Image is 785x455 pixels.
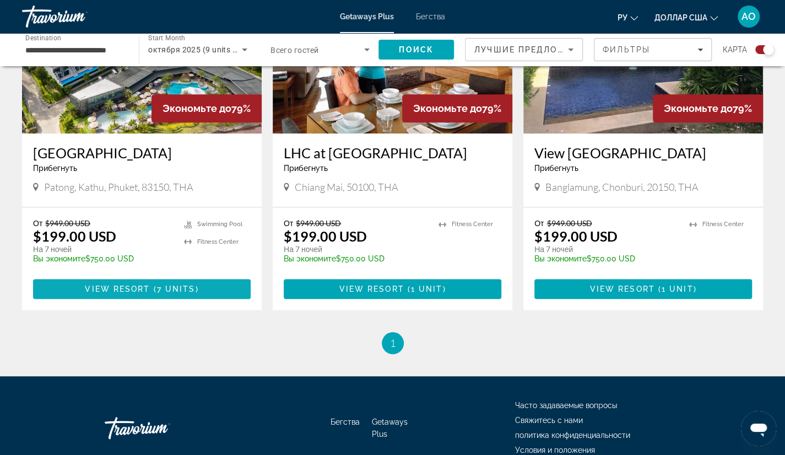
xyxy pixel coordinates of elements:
[594,38,712,61] button: Filters
[372,417,408,438] a: Getaways Plus
[534,164,578,173] span: Прибегнуть
[339,285,404,293] span: View Resort
[404,285,446,293] span: ( )
[25,44,124,57] input: Select destination
[331,417,360,426] a: Бегства
[534,279,752,299] button: View Resort(1 unit)
[654,13,707,22] font: доллар США
[148,34,185,42] span: Start Month
[474,43,573,56] mat-select: Sort by
[284,279,501,299] button: View Resort(1 unit)
[618,13,627,22] font: ру
[85,285,150,293] span: View Resort
[296,218,341,228] span: $949.00 USD
[413,103,482,114] span: Экономьте до
[664,103,733,114] span: Экономьте до
[723,42,747,57] span: карта
[378,40,454,60] button: Search
[741,411,776,446] iframe: Кнопка запуска окна обмена сообщениями
[515,416,583,425] a: Свяжитесь с нами
[148,45,268,54] span: октября 2025 (9 units available)
[515,446,595,454] a: Условия и положения
[33,218,42,228] span: От
[284,244,427,254] p: На 7 ночей
[150,285,199,293] span: ( )
[589,285,654,293] span: View Resort
[545,181,699,193] span: Banglamung, Chonburi, 20150, THA
[515,431,630,440] a: политика конфиденциальности
[662,285,694,293] span: 1 unit
[546,218,592,228] span: $949.00 USD
[534,244,678,254] p: На 7 ночей
[734,5,763,28] button: Меню пользователя
[33,144,251,161] a: [GEOGRAPHIC_DATA]
[33,254,173,263] p: $750.00 USD
[33,244,173,254] p: На 7 ночей
[295,181,398,193] span: Chiang Mai, 50100, THA
[284,144,501,161] a: LHC at [GEOGRAPHIC_DATA]
[284,218,293,228] span: От
[402,94,512,122] div: 79%
[654,9,718,25] button: Изменить валюту
[33,279,251,299] button: View Resort(7 units)
[22,2,132,31] a: Травориум
[534,228,618,244] p: $199.00 USD
[515,401,617,410] a: Часто задаваемые вопросы
[411,285,443,293] span: 1 unit
[197,238,239,245] span: Fitness Center
[702,221,744,228] span: Fitness Center
[33,164,77,173] span: Прибегнуть
[22,332,763,354] nav: Pagination
[33,228,116,244] p: $199.00 USD
[618,9,638,25] button: Изменить язык
[534,254,678,263] p: $750.00 USD
[452,221,493,228] span: Fitness Center
[284,254,336,263] span: Вы экономите
[163,103,231,114] span: Экономьте до
[340,12,394,21] a: Getaways Plus
[474,45,592,54] span: Лучшие предложения
[399,45,434,54] span: Поиск
[655,285,697,293] span: ( )
[534,218,544,228] span: От
[534,144,752,161] a: View [GEOGRAPHIC_DATA]
[44,181,193,193] span: Patong, Kathu, Phuket, 83150, THA
[653,94,763,122] div: 79%
[270,46,318,55] span: Всего гостей
[197,221,242,228] span: Swimming Pool
[45,218,90,228] span: $949.00 USD
[157,285,196,293] span: 7 units
[534,254,587,263] span: Вы экономите
[33,254,85,263] span: Вы экономите
[284,164,328,173] span: Прибегнуть
[284,228,367,244] p: $199.00 USD
[284,254,427,263] p: $750.00 USD
[25,34,61,41] span: Destination
[741,10,756,22] font: АО
[151,94,262,122] div: 79%
[603,45,650,54] span: Фильтры
[390,337,396,349] span: 1
[105,411,215,445] a: Иди домой
[416,12,445,21] a: Бегства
